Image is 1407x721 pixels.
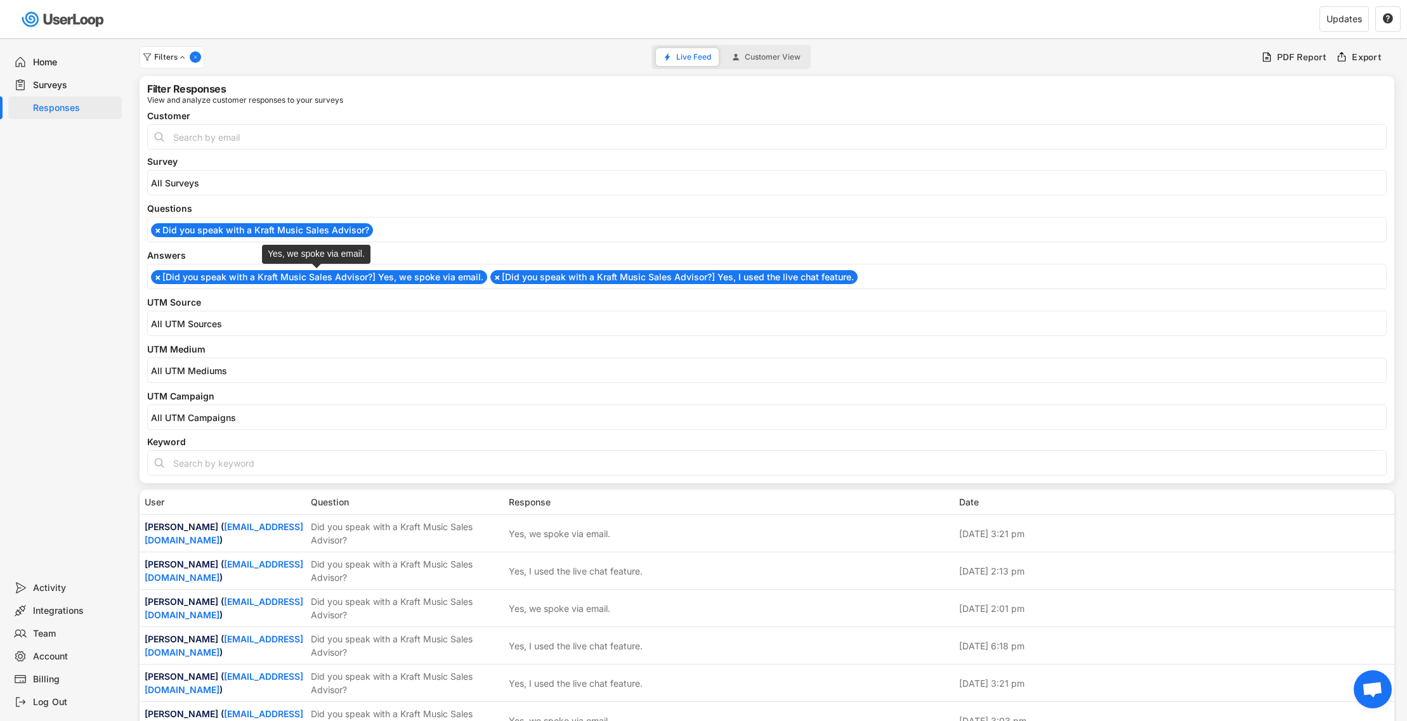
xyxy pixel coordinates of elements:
div: Did you speak with a Kraft Music Sales Advisor? [311,520,501,547]
li: [Did you speak with a Kraft Music Sales Advisor?] Yes, we spoke via email. [151,270,487,284]
div: Yes, we spoke via email. [509,527,610,540]
button: Customer View [724,48,808,66]
div: [DATE] 2:01 pm [959,602,1389,615]
div: Log Out [33,696,117,708]
span: × [155,226,161,235]
div: Surveys [33,79,117,91]
div: Did you speak with a Kraft Music Sales Advisor? [311,557,501,584]
div: UTM Source [147,298,1387,307]
div: [PERSON_NAME] ( ) [145,557,303,584]
span: × [494,273,501,282]
input: All UTM Mediums [151,365,1389,376]
a: [EMAIL_ADDRESS][DOMAIN_NAME] [145,521,303,545]
div: Filters [154,53,187,61]
div: UTM Campaign [147,392,1387,401]
div: Team [33,628,117,640]
div: Account [33,651,117,663]
img: userloop-logo-01.svg [19,6,108,32]
div: Date [959,495,1389,509]
div: View and analyze customer responses to your surveys [147,96,343,104]
div: Questions [147,204,1387,213]
div: [PERSON_NAME] ( ) [145,670,303,696]
div: Did you speak with a Kraft Music Sales Advisor? [311,670,501,696]
div: Answers [147,251,1387,260]
input: Search by email [147,124,1387,150]
div: UTM Medium [147,345,1387,354]
span: Customer View [745,53,801,61]
div: [PERSON_NAME] ( ) [145,632,303,659]
div: Did you speak with a Kraft Music Sales Advisor? [311,632,501,659]
div: Customer [147,112,1387,120]
div: [PERSON_NAME] ( ) [145,595,303,621]
div: Yes, I used the live chat feature. [509,564,643,578]
div: Survey [147,157,1387,166]
div: Export [1352,51,1382,63]
input: All UTM Campaigns [151,412,1389,423]
div: Response [509,495,952,509]
span: × [155,273,161,282]
div: [DATE] 6:18 pm [959,639,1389,653]
div: Integrations [33,605,117,617]
button:  [1382,13,1394,25]
div: Yes, I used the live chat feature. [509,639,643,653]
button: Live Feed [656,48,719,66]
div: User [145,495,303,509]
a: [EMAIL_ADDRESS][DOMAIN_NAME] [145,596,303,620]
div: [DATE] 3:21 pm [959,527,1389,540]
a: [EMAIL_ADDRESS][DOMAIN_NAME] [145,559,303,583]
a: Open chat [1354,670,1392,708]
div: Keyword [147,438,1387,446]
div: Filter Responses [147,84,226,94]
input: All Surveys [151,178,1389,188]
div: Did you speak with a Kraft Music Sales Advisor? [311,595,501,621]
div: [DATE] 3:21 pm [959,677,1389,690]
div: PDF Report [1277,51,1327,63]
div: Question [311,495,501,509]
span: Live Feed [676,53,711,61]
li: Did you speak with a Kraft Music Sales Advisor? [151,223,373,237]
div: Home [33,56,117,68]
li: [Did you speak with a Kraft Music Sales Advisor?] Yes, I used the live chat feature. [490,270,858,284]
a: [EMAIL_ADDRESS][DOMAIN_NAME] [145,633,303,658]
div: Updates [1326,15,1362,23]
div: Yes, I used the live chat feature. [509,677,643,690]
div: Billing [33,673,117,685]
div: Responses [33,102,117,114]
div: Activity [33,582,117,594]
a: [EMAIL_ADDRESS][DOMAIN_NAME] [145,671,303,695]
input: Search by keyword [147,450,1387,476]
div: Yes, we spoke via email. [509,602,610,615]
div: [PERSON_NAME] ( ) [145,520,303,547]
div: [DATE] 2:13 pm [959,564,1389,578]
text:  [1383,13,1393,24]
input: All UTM Sources [151,318,1389,329]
